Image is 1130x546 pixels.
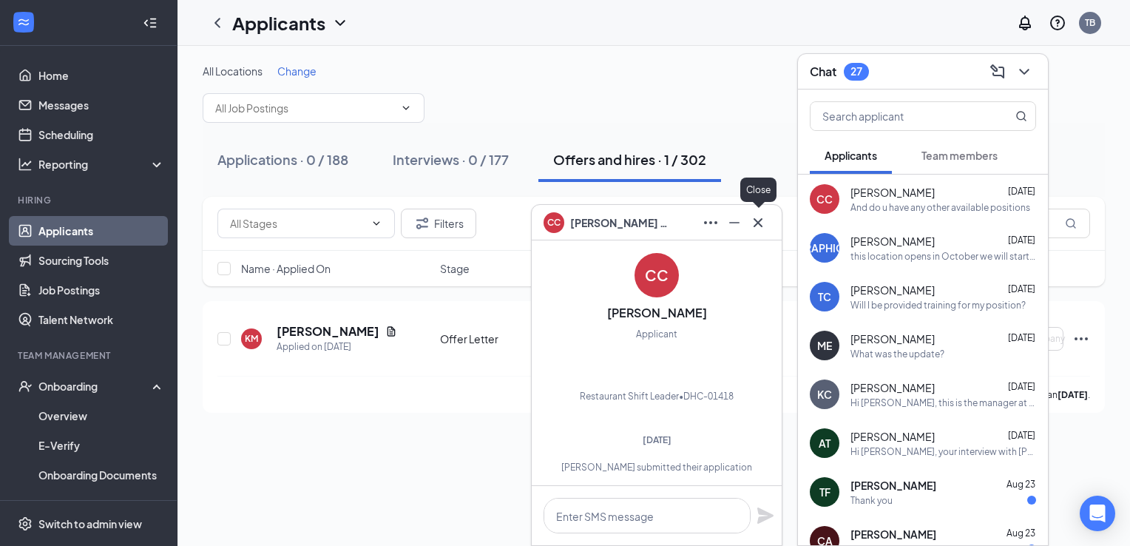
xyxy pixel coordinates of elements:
span: [PERSON_NAME] [850,185,935,200]
svg: MagnifyingGlass [1065,218,1077,229]
button: Cross [746,211,770,235]
span: [DATE] [1008,381,1035,392]
svg: UserCheck [18,379,33,394]
h5: [PERSON_NAME] [277,323,379,340]
div: AT [819,436,830,451]
h1: Applicants [232,10,325,36]
div: Restaurant Shift Leader • DHC-01418 [580,389,734,404]
svg: ChevronDown [371,218,382,229]
a: Talent Network [38,305,165,334]
svg: Filter [413,215,431,232]
div: Interviews · 0 / 177 [393,150,509,169]
span: [PERSON_NAME] [850,429,935,444]
div: Hiring [18,194,162,206]
div: TB [1085,16,1095,29]
a: E-Verify [38,431,165,460]
div: Thank you [850,494,893,507]
a: Job Postings [38,275,165,305]
div: 27 [850,65,862,78]
a: Home [38,61,165,90]
div: TF [819,485,830,499]
span: [DATE] [1008,332,1035,343]
button: Filter Filters [401,209,476,238]
div: Hi [PERSON_NAME], your interview with [PERSON_NAME]'s Hot Chicken is now confirmed! Date: [DATE] ... [850,445,1036,458]
span: Name · Applied On [241,261,331,276]
div: TC [818,289,831,304]
svg: Settings [18,516,33,531]
div: CC [645,265,669,286]
svg: ComposeMessage [989,63,1006,81]
div: Applied on [DATE] [277,340,397,354]
div: this location opens in October we will start hiring next week for this location [850,250,1036,263]
svg: Document [385,326,397,337]
div: Onboarding [38,379,152,394]
svg: Ellipses [702,214,720,232]
svg: ChevronLeft [209,14,226,32]
span: [DATE] [1008,235,1035,246]
div: KM [245,332,258,345]
span: [PERSON_NAME] [850,527,936,542]
div: Offer Letter [440,331,583,346]
a: Sourcing Tools [38,246,165,275]
svg: Minimize [725,214,743,232]
svg: Plane [757,507,774,525]
svg: ChevronDown [400,102,412,114]
div: Close [740,178,777,202]
svg: MagnifyingGlass [1015,110,1027,122]
span: Team members [921,149,998,162]
div: KC [817,387,832,402]
span: Aug 23 [1006,479,1035,490]
button: ComposeMessage [986,60,1009,84]
input: All Stages [230,215,365,232]
span: [PERSON_NAME] [850,380,935,395]
a: Onboarding Documents [38,460,165,490]
a: Scheduling [38,120,165,149]
a: Applicants [38,216,165,246]
h3: Chat [810,64,836,80]
svg: Analysis [18,157,33,172]
a: Messages [38,90,165,120]
div: Will I be provided training for my position? [850,299,1026,311]
button: Waiting on Company [978,327,1063,351]
div: And do u have any other available positions [850,201,1030,214]
span: [DATE] [1008,430,1035,441]
span: Stage [440,261,470,276]
svg: WorkstreamLogo [16,15,31,30]
svg: Cross [749,214,767,232]
svg: ChevronDown [331,14,349,32]
span: [PERSON_NAME] [850,283,935,297]
div: [GEOGRAPHIC_DATA] [770,240,880,255]
div: ME [817,338,832,353]
svg: Collapse [143,16,158,30]
div: CC [816,192,833,206]
a: Activity log [38,490,165,519]
input: Search applicant [811,102,986,130]
button: Ellipses [699,211,723,235]
span: [DATE] [1008,186,1035,197]
span: [PERSON_NAME] Champion [570,215,674,231]
span: Applicants [825,149,877,162]
div: Offers and hires · 1 / 302 [553,150,706,169]
div: Hi [PERSON_NAME], this is the manager at [PERSON_NAME]'s Hot Chicken Your interview with us for t... [850,397,1036,409]
span: [DATE] [1008,283,1035,294]
div: [PERSON_NAME] submitted their application [544,461,769,473]
span: [PERSON_NAME] [850,478,936,493]
div: What was the update? [850,348,944,360]
div: Applications · 0 / 188 [217,150,348,169]
span: Change [277,64,317,78]
div: Applicant [636,327,677,342]
div: Team Management [18,349,162,362]
span: [PERSON_NAME] [850,331,935,346]
span: Aug 23 [1006,528,1035,539]
div: Open Intercom Messenger [1080,496,1115,531]
div: Switch to admin view [38,516,142,531]
svg: QuestionInfo [1049,14,1066,32]
svg: ChevronDown [1015,63,1033,81]
svg: Ellipses [1072,330,1090,348]
button: Minimize [723,211,746,235]
input: All Job Postings [215,100,394,116]
svg: Notifications [1016,14,1034,32]
span: All Locations [203,64,263,78]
